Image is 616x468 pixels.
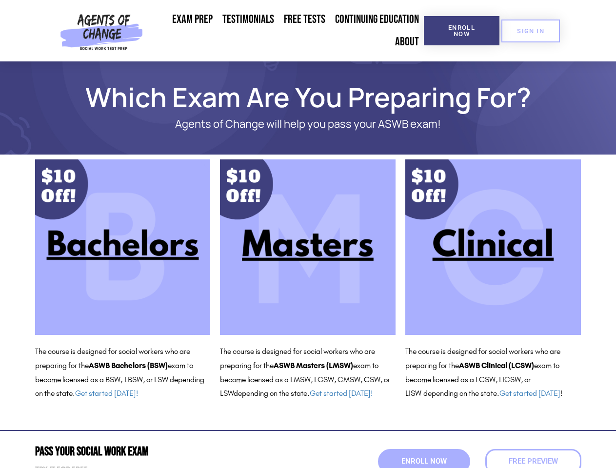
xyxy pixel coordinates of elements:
h2: Pass Your Social Work Exam [35,446,303,458]
span: depending on the state. [234,389,373,398]
p: The course is designed for social workers who are preparing for the exam to become licensed as a ... [220,345,396,401]
b: ASWB Clinical (LCSW) [459,361,534,370]
a: SIGN IN [501,19,560,42]
span: depending on the state [423,389,497,398]
span: Enroll Now [439,24,484,37]
b: ASWB Bachelors (BSW) [89,361,168,370]
h1: Which Exam Are You Preparing For? [30,86,586,108]
a: About [390,31,424,53]
span: Free Preview [509,458,558,465]
a: Enroll Now [424,16,499,45]
a: Exam Prep [167,8,218,31]
p: Agents of Change will help you pass your ASWB exam! [69,118,547,130]
b: ASWB Masters (LMSW) [274,361,353,370]
nav: Menu [147,8,424,53]
span: Enroll Now [401,458,447,465]
a: Continuing Education [330,8,424,31]
a: Get started [DATE]! [75,389,138,398]
p: The course is designed for social workers who are preparing for the exam to become licensed as a ... [405,345,581,401]
a: Free Tests [279,8,330,31]
span: SIGN IN [517,28,544,34]
a: Get started [DATE]! [310,389,373,398]
a: Get started [DATE] [499,389,560,398]
a: Testimonials [218,8,279,31]
p: The course is designed for social workers who are preparing for the exam to become licensed as a ... [35,345,211,401]
span: . ! [497,389,562,398]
